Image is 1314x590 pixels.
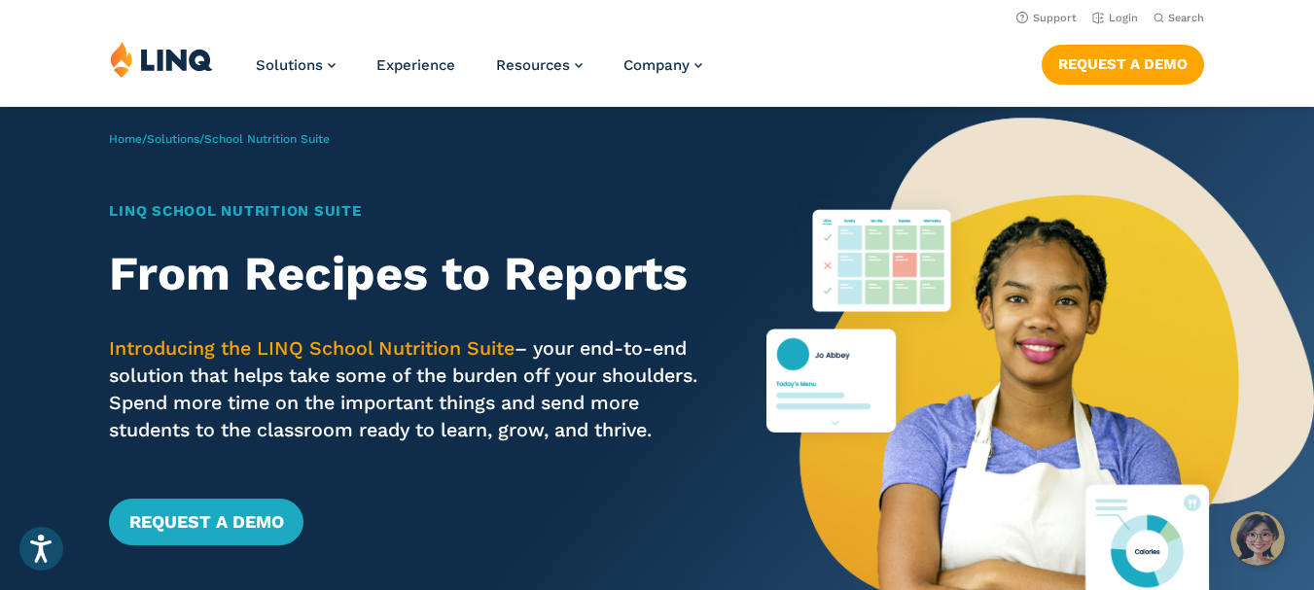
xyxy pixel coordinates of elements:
[496,56,583,74] a: Resources
[256,56,336,74] a: Solutions
[1154,11,1204,25] button: Open Search Bar
[623,56,690,74] span: Company
[256,56,323,74] span: Solutions
[256,41,702,105] nav: Primary Navigation
[623,56,702,74] a: Company
[109,132,330,146] span: / /
[204,132,330,146] span: School Nutrition Suite
[1092,12,1138,24] a: Login
[496,56,570,74] span: Resources
[109,337,515,360] span: Introducing the LINQ School Nutrition Suite
[376,56,455,74] a: Experience
[1230,511,1285,566] button: Hello, have a question? Let’s chat.
[1042,45,1204,84] a: Request a Demo
[1042,41,1204,84] nav: Button Navigation
[109,132,142,146] a: Home
[109,200,712,223] h1: LINQ School Nutrition Suite
[1168,12,1204,24] span: Search
[1016,12,1077,24] a: Support
[147,132,199,146] a: Solutions
[110,41,213,78] img: LINQ | K‑12 Software
[109,335,712,445] p: – your end-to-end solution that helps take some of the burden off your shoulders. Spend more time...
[109,247,712,301] h2: From Recipes to Reports
[109,499,302,545] a: Request a Demo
